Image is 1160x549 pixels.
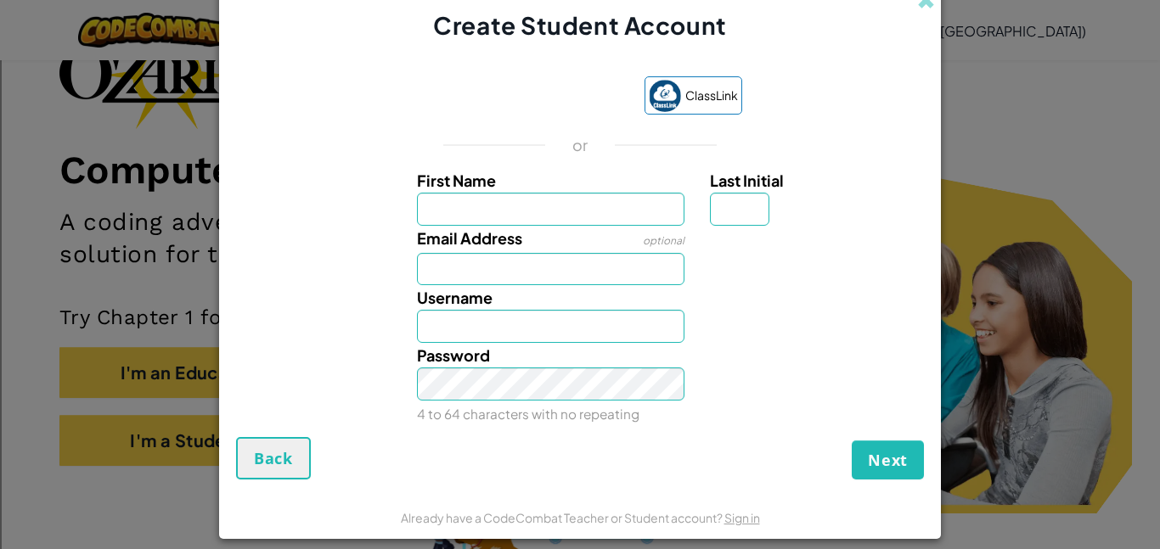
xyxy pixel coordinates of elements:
[852,440,924,479] button: Next
[7,114,1153,129] div: Move To ...
[868,450,908,470] span: Next
[7,83,1153,98] div: Sign out
[7,7,1153,22] div: Sort A > Z
[417,345,490,365] span: Password
[7,68,1153,83] div: Options
[433,10,726,40] span: Create Student Account
[7,37,1153,53] div: Move To ...
[710,171,784,190] span: Last Initial
[7,98,1153,114] div: Rename
[7,53,1153,68] div: Delete
[7,22,1153,37] div: Sort New > Old
[685,83,738,108] span: ClassLink
[254,448,293,468] span: Back
[724,510,760,525] a: Sign in
[417,406,639,422] small: 4 to 64 characters with no repeating
[572,135,588,155] p: or
[417,228,522,248] span: Email Address
[649,80,681,112] img: classlink-logo-small.png
[410,79,636,116] iframe: Sign in with Google Button
[417,288,493,307] span: Username
[236,437,311,479] button: Back
[643,234,684,247] span: optional
[401,510,724,525] span: Already have a CodeCombat Teacher or Student account?
[417,171,496,190] span: First Name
